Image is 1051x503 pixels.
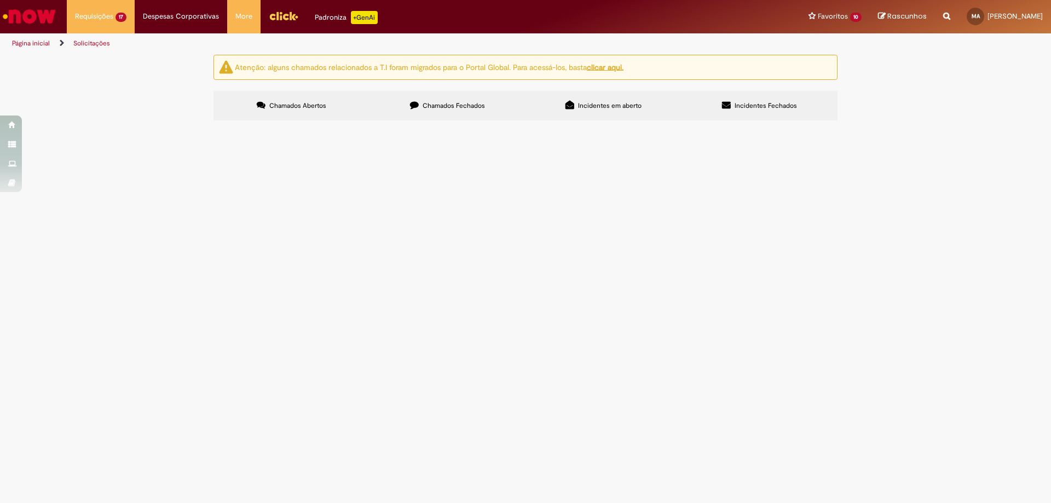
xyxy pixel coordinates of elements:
[73,39,110,48] a: Solicitações
[578,101,642,110] span: Incidentes em aberto
[116,13,126,22] span: 17
[315,11,378,24] div: Padroniza
[818,11,848,22] span: Favoritos
[12,39,50,48] a: Página inicial
[351,11,378,24] p: +GenAi
[988,11,1043,21] span: [PERSON_NAME]
[8,33,692,54] ul: Trilhas de página
[972,13,980,20] span: MA
[143,11,219,22] span: Despesas Corporativas
[735,101,797,110] span: Incidentes Fechados
[850,13,862,22] span: 10
[423,101,485,110] span: Chamados Fechados
[269,8,298,24] img: click_logo_yellow_360x200.png
[887,11,927,21] span: Rascunhos
[235,62,623,72] ng-bind-html: Atenção: alguns chamados relacionados a T.I foram migrados para o Portal Global. Para acessá-los,...
[1,5,57,27] img: ServiceNow
[878,11,927,22] a: Rascunhos
[587,62,623,72] a: clicar aqui.
[269,101,326,110] span: Chamados Abertos
[235,11,252,22] span: More
[75,11,113,22] span: Requisições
